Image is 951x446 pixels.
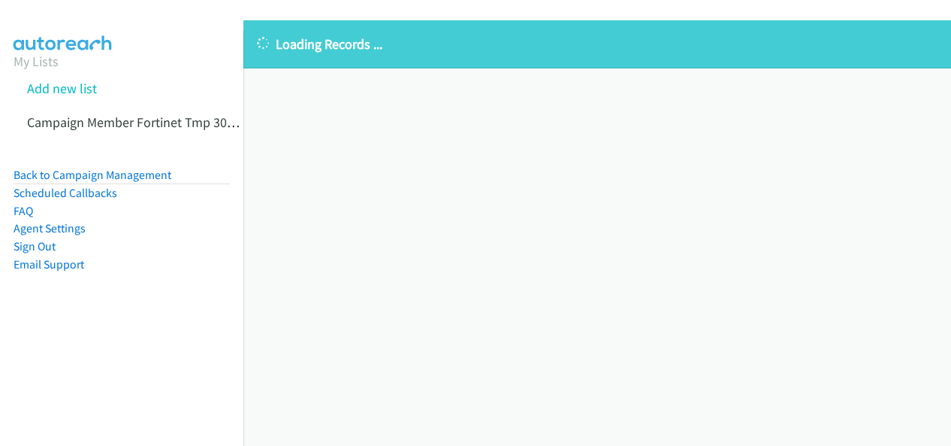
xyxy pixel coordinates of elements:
p: Loading Records ... [257,34,937,54]
a: FAQ [14,204,33,218]
a: Agent Settings [14,221,86,235]
a: Add new list [27,80,97,97]
a: Email Support [14,257,84,272]
a: Sign Out [14,239,56,253]
a: Campaign Member Fortinet Tmp 301206 Webinar 18.09 Au [27,114,355,131]
a: My Lists [14,53,59,70]
a: Back to Campaign Management [14,168,171,182]
a: Scheduled Callbacks [14,186,117,200]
